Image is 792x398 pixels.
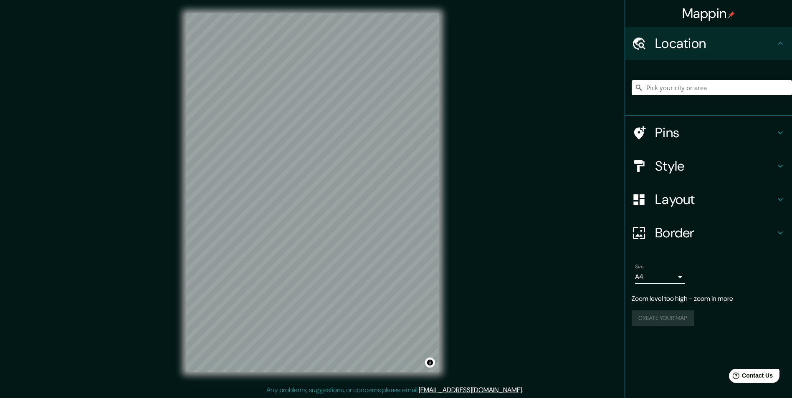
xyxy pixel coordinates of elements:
iframe: Help widget launcher [718,365,783,389]
label: Size [635,263,644,270]
div: Layout [625,183,792,216]
h4: Pins [655,124,775,141]
div: Border [625,216,792,249]
button: Toggle attribution [425,358,435,368]
input: Pick your city or area [632,80,792,95]
div: A4 [635,270,685,284]
img: pin-icon.png [728,11,735,18]
div: . [524,385,526,395]
h4: Location [655,35,775,52]
p: Any problems, suggestions, or concerns please email . [266,385,523,395]
canvas: Map [186,13,439,372]
h4: Layout [655,191,775,208]
p: Zoom level too high - zoom in more [632,294,785,304]
div: . [523,385,524,395]
h4: Mappin [682,5,735,22]
div: Location [625,27,792,60]
div: Pins [625,116,792,149]
a: [EMAIL_ADDRESS][DOMAIN_NAME] [419,385,522,394]
div: Style [625,149,792,183]
h4: Style [655,158,775,174]
h4: Border [655,224,775,241]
